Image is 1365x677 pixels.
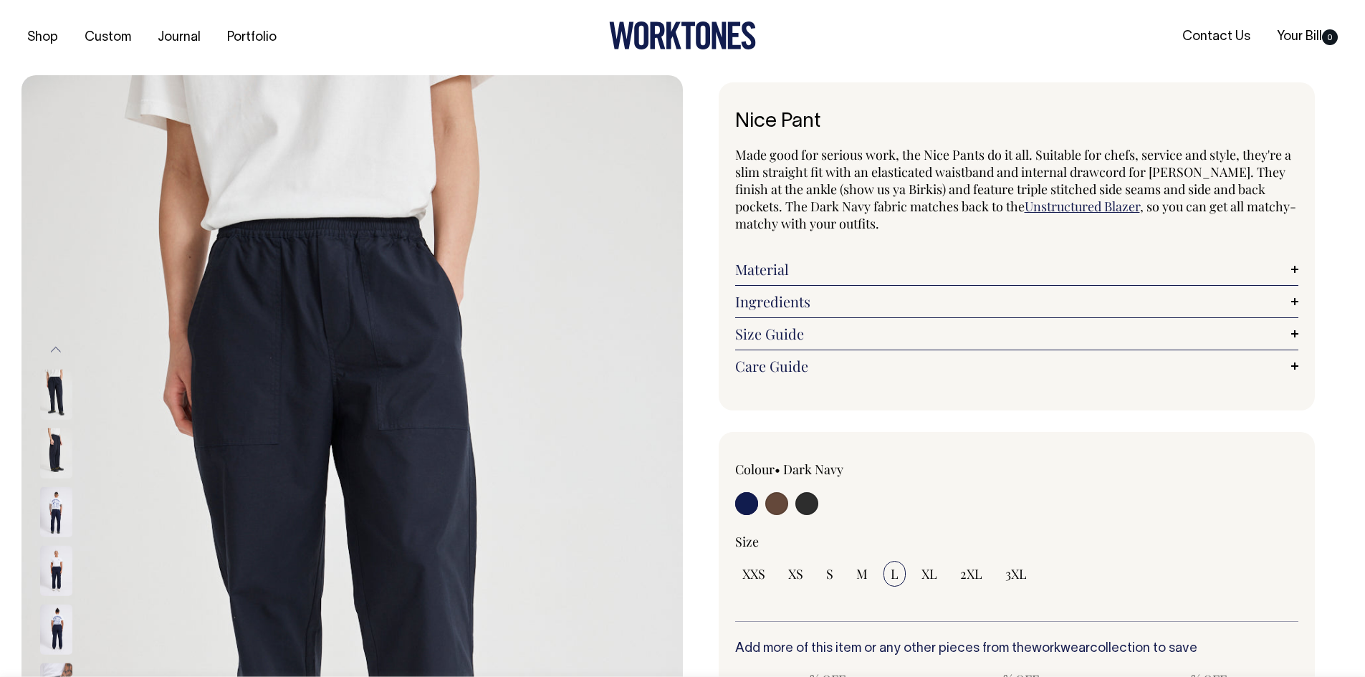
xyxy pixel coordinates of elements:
a: workwear [1032,643,1090,655]
a: Your Bill0 [1271,25,1344,49]
span: L [891,565,899,582]
span: XXS [742,565,765,582]
span: 3XL [1005,565,1027,582]
a: Custom [79,26,137,49]
a: Ingredients [735,293,1299,310]
input: XS [781,561,810,587]
img: dark-navy [40,428,72,479]
input: 3XL [998,561,1034,587]
a: Contact Us [1177,25,1256,49]
span: M [856,565,868,582]
a: Size Guide [735,325,1299,342]
input: S [819,561,840,587]
span: 0 [1322,29,1338,45]
label: Dark Navy [783,461,843,478]
a: Shop [21,26,64,49]
img: dark-navy [40,487,72,537]
a: Material [735,261,1299,278]
input: M [849,561,875,587]
span: • [775,461,780,478]
h6: Add more of this item or any other pieces from the collection to save [735,642,1299,656]
div: Size [735,533,1299,550]
input: XXS [735,561,772,587]
input: XL [914,561,944,587]
a: Unstructured Blazer [1025,198,1140,215]
input: L [883,561,906,587]
span: S [826,565,833,582]
a: Portfolio [221,26,282,49]
span: XL [921,565,937,582]
img: dark-navy [40,546,72,596]
a: Care Guide [735,357,1299,375]
span: , so you can get all matchy-matchy with your outfits. [735,198,1296,232]
h1: Nice Pant [735,111,1299,133]
a: Journal [152,26,206,49]
img: dark-navy [40,605,72,655]
img: dark-navy [40,370,72,420]
div: Colour [735,461,961,478]
span: 2XL [960,565,982,582]
button: Previous [45,333,67,365]
span: XS [788,565,803,582]
input: 2XL [953,561,990,587]
span: Made good for serious work, the Nice Pants do it all. Suitable for chefs, service and style, they... [735,146,1291,215]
